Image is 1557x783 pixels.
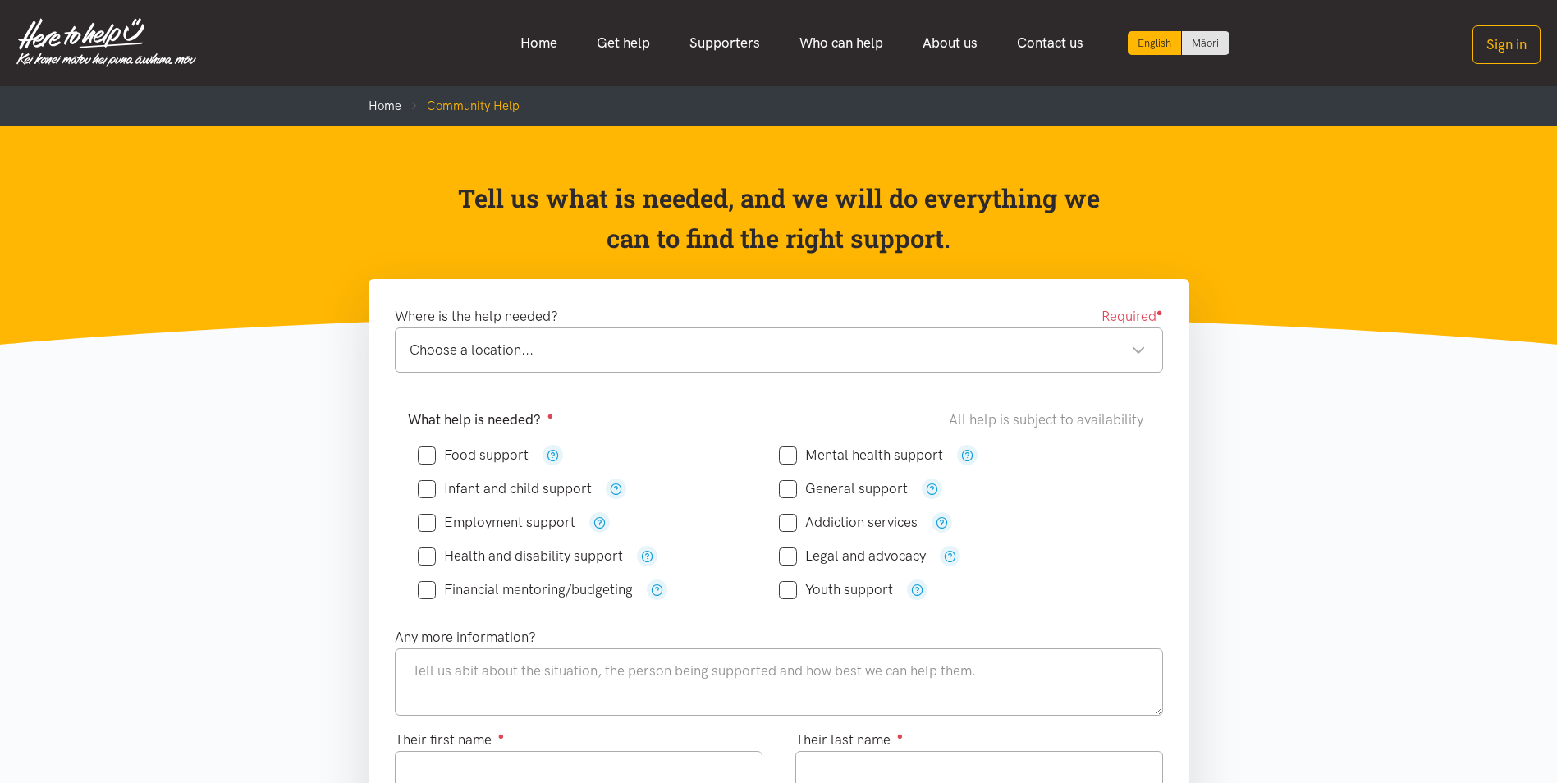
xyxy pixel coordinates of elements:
a: Who can help [780,25,903,61]
img: Home [16,18,196,67]
label: Food support [418,448,529,462]
label: Financial mentoring/budgeting [418,583,633,597]
p: Tell us what is needed, and we will do everything we can to find the right support. [452,178,1105,259]
label: Employment support [418,515,575,529]
sup: ● [1156,306,1163,318]
label: Legal and advocacy [779,549,926,563]
label: Youth support [779,583,893,597]
a: Get help [577,25,670,61]
a: Home [369,98,401,113]
div: All help is subject to availability [949,409,1150,431]
label: Health and disability support [418,549,623,563]
sup: ● [498,730,505,742]
li: Community Help [401,96,520,116]
button: Sign in [1472,25,1541,64]
a: Home [501,25,577,61]
a: Switch to Te Reo Māori [1182,31,1229,55]
div: Language toggle [1128,31,1230,55]
a: About us [903,25,997,61]
div: Choose a location... [410,339,1146,361]
label: What help is needed? [408,409,554,431]
div: Current language [1128,31,1182,55]
label: Infant and child support [418,482,592,496]
label: Their first name [395,729,505,751]
label: General support [779,482,908,496]
sup: ● [897,730,904,742]
a: Supporters [670,25,780,61]
a: Contact us [997,25,1103,61]
label: Mental health support [779,448,943,462]
label: Any more information? [395,626,536,648]
label: Where is the help needed? [395,305,558,327]
span: Required [1101,305,1163,327]
label: Addiction services [779,515,918,529]
sup: ● [547,410,554,422]
label: Their last name [795,729,904,751]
